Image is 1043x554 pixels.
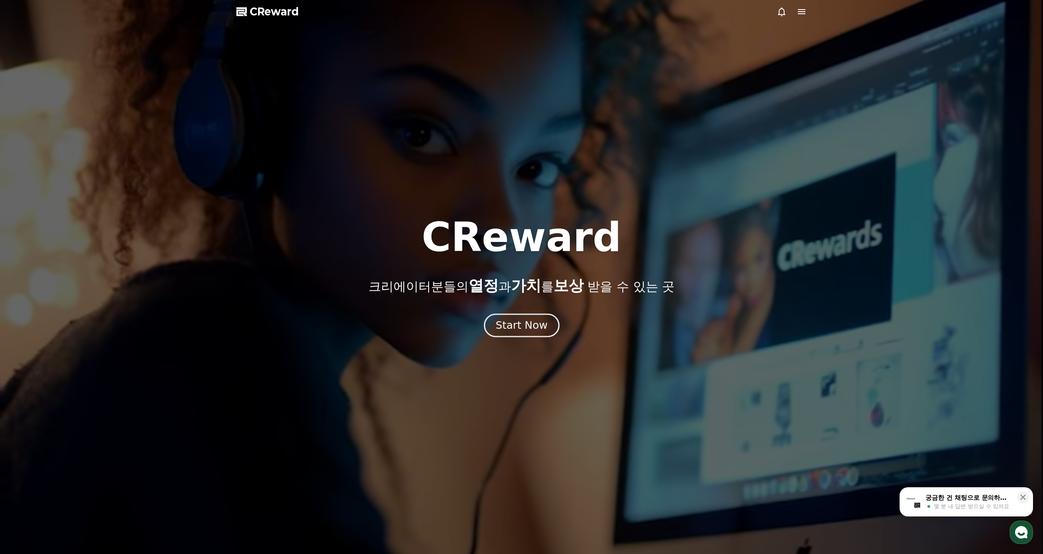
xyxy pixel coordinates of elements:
span: CReward [250,5,299,18]
button: Start Now [484,314,559,337]
span: 설정 [129,277,139,284]
a: 대화 [55,264,108,285]
a: Start Now [486,322,558,330]
span: 보상 [554,277,584,294]
span: 홈 [26,277,31,284]
h1: CReward [421,217,621,257]
p: 크리에이터분들의 과 를 받을 수 있는 곳 [369,277,674,294]
a: 설정 [108,264,160,285]
span: 가치 [511,277,541,294]
div: Start Now [496,318,547,332]
span: 열정 [469,277,499,294]
a: CReward [236,5,299,18]
span: 대화 [76,277,86,284]
a: 홈 [3,264,55,285]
